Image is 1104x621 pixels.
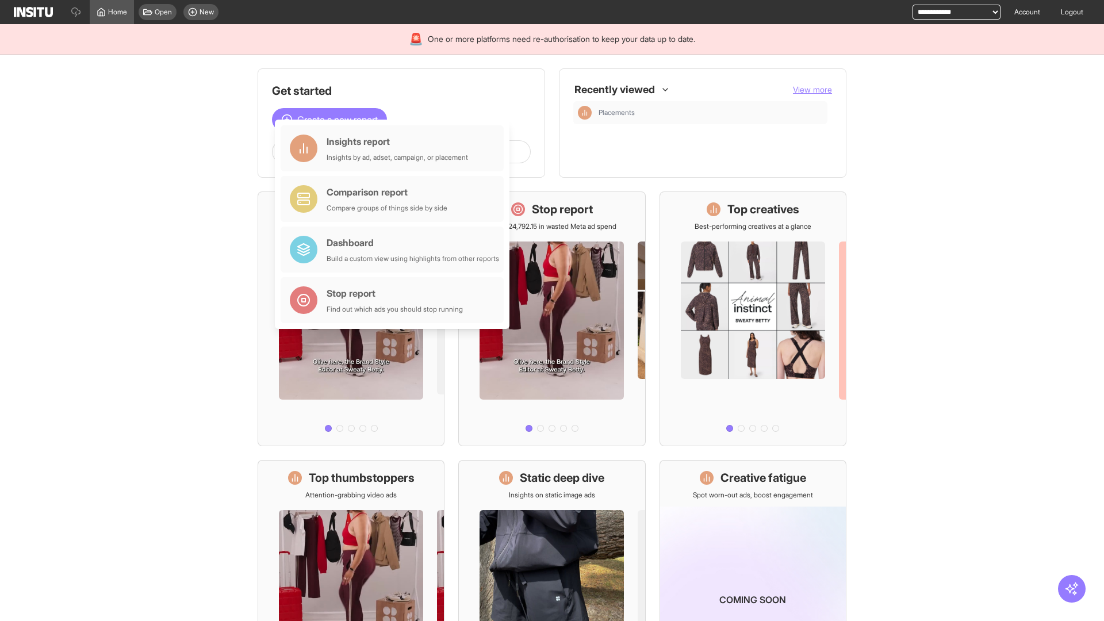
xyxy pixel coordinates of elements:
div: Comparison report [327,185,447,199]
div: Stop report [327,286,463,300]
button: View more [793,84,832,95]
span: Open [155,7,172,17]
a: Stop reportSave £24,792.15 in wasted Meta ad spend [458,191,645,446]
span: Placements [599,108,823,117]
h1: Stop report [532,201,593,217]
div: Insights [578,106,592,120]
div: 🚨 [409,31,423,47]
h1: Top creatives [727,201,799,217]
div: Insights report [327,135,468,148]
button: Create a new report [272,108,387,131]
h1: Static deep dive [520,470,604,486]
p: Best-performing creatives at a glance [695,222,811,231]
span: New [200,7,214,17]
p: Attention-grabbing video ads [305,490,397,500]
div: Insights by ad, adset, campaign, or placement [327,153,468,162]
h1: Top thumbstoppers [309,470,415,486]
span: View more [793,85,832,94]
a: Top creativesBest-performing creatives at a glance [660,191,846,446]
p: Insights on static image ads [509,490,595,500]
span: One or more platforms need re-authorisation to keep your data up to date. [428,33,695,45]
h1: Get started [272,83,531,99]
span: Home [108,7,127,17]
span: Create a new report [297,113,378,126]
span: Placements [599,108,635,117]
div: Compare groups of things side by side [327,204,447,213]
a: What's live nowSee all active ads instantly [258,191,444,446]
img: Logo [14,7,53,17]
div: Build a custom view using highlights from other reports [327,254,499,263]
p: Save £24,792.15 in wasted Meta ad spend [488,222,616,231]
div: Find out which ads you should stop running [327,305,463,314]
div: Dashboard [327,236,499,250]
